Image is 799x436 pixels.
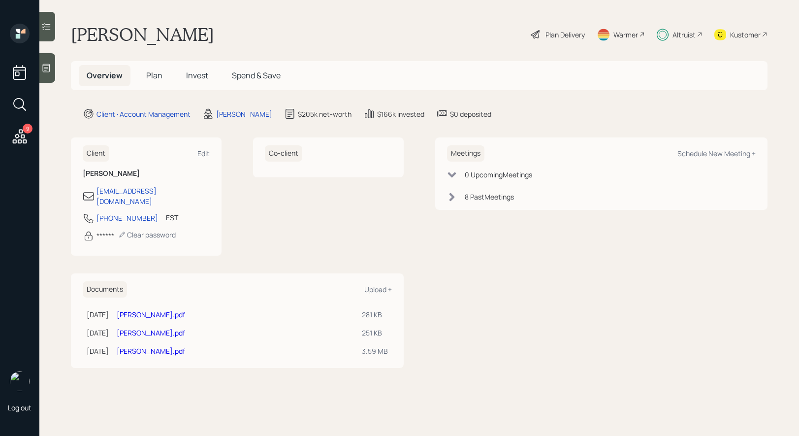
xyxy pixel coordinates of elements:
[186,70,208,81] span: Invest
[117,310,185,319] a: [PERSON_NAME].pdf
[117,346,185,356] a: [PERSON_NAME].pdf
[364,285,392,294] div: Upload +
[447,145,484,162] h6: Meetings
[71,24,214,45] h1: [PERSON_NAME]
[377,109,424,119] div: $166k invested
[545,30,585,40] div: Plan Delivery
[83,145,109,162] h6: Client
[23,124,32,134] div: 9
[465,192,514,202] div: 8 Past Meeting s
[450,109,491,119] div: $0 deposited
[117,328,185,337] a: [PERSON_NAME].pdf
[362,328,388,338] div: 251 KB
[232,70,281,81] span: Spend & Save
[613,30,638,40] div: Warmer
[362,346,388,356] div: 3.59 MB
[8,403,32,412] div: Log out
[118,230,176,239] div: Clear password
[96,213,158,223] div: [PHONE_NUMBER]
[216,109,272,119] div: [PERSON_NAME]
[672,30,696,40] div: Altruist
[87,328,109,338] div: [DATE]
[146,70,162,81] span: Plan
[96,109,191,119] div: Client · Account Management
[87,70,123,81] span: Overview
[197,149,210,158] div: Edit
[730,30,761,40] div: Kustomer
[83,169,210,178] h6: [PERSON_NAME]
[465,169,532,180] div: 0 Upcoming Meeting s
[87,309,109,320] div: [DATE]
[298,109,352,119] div: $205k net-worth
[166,212,178,223] div: EST
[10,371,30,391] img: treva-nostdahl-headshot.png
[677,149,756,158] div: Schedule New Meeting +
[265,145,302,162] h6: Co-client
[83,281,127,298] h6: Documents
[87,346,109,356] div: [DATE]
[96,186,210,206] div: [EMAIL_ADDRESS][DOMAIN_NAME]
[362,309,388,320] div: 281 KB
